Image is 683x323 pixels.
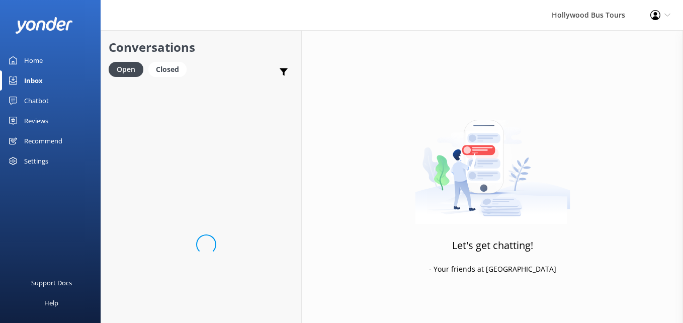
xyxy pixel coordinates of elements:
div: Support Docs [31,273,72,293]
div: Recommend [24,131,62,151]
div: Open [109,62,143,77]
div: Settings [24,151,48,171]
p: - Your friends at [GEOGRAPHIC_DATA] [429,264,556,275]
img: yonder-white-logo.png [15,17,73,34]
img: artwork of a man stealing a conversation from at giant smartphone [415,99,570,224]
div: Reviews [24,111,48,131]
div: Home [24,50,43,70]
h2: Conversations [109,38,294,57]
div: Closed [148,62,187,77]
div: Inbox [24,70,43,91]
a: Open [109,63,148,74]
div: Help [44,293,58,313]
h3: Let's get chatting! [452,237,533,254]
a: Closed [148,63,192,74]
div: Chatbot [24,91,49,111]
